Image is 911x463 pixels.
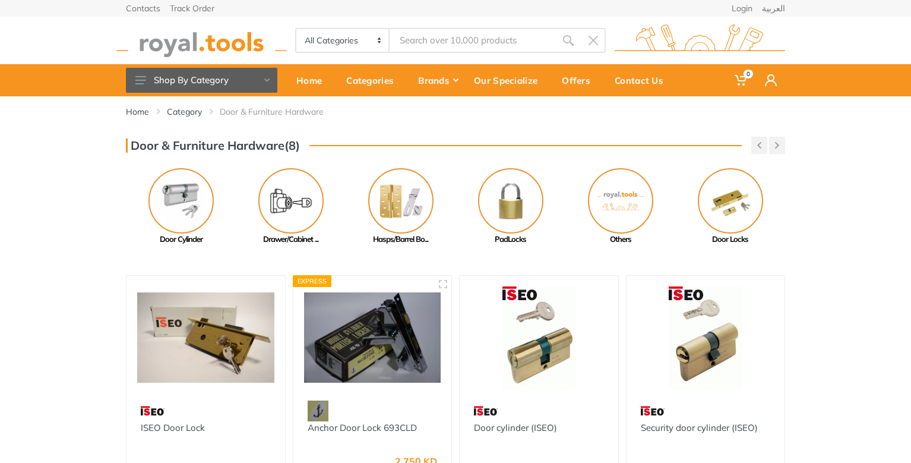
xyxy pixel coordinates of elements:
[304,286,441,389] img: Royal Tools - Anchor Door Lock 693CLD
[565,168,675,245] a: Others
[565,234,675,245] div: Others
[675,234,785,245] div: Door Locks
[346,168,455,245] a: Hasps/Barrel Bo...
[732,4,752,12] a: Login
[126,234,236,245] div: Door Cylinder
[126,106,785,118] nav: breadcrumb
[126,4,160,12] a: Contacts
[141,401,165,421] img: 6.webp
[606,68,679,93] div: Contact Us
[170,4,214,12] a: Track Order
[338,68,410,93] div: Categories
[390,28,556,53] input: Site search
[641,422,758,433] a: Security door cylinder (ISEO)
[338,64,410,96] a: Categories
[308,401,328,421] img: 19.webp
[615,24,785,57] img: royal.tools Logo
[698,168,763,234] img: Royal - Door Locks
[588,168,653,234] img: No Image
[126,68,277,93] button: Shop By Category
[148,168,214,234] img: Royal - Door Cylinder
[293,275,332,287] div: Express
[236,168,346,245] a: Drawer/Cabinet ...
[744,70,753,78] span: 0
[466,64,553,96] a: Our Specialize
[606,64,679,96] a: Contact Us
[553,64,606,96] a: Offers
[137,286,274,389] img: Royal Tools - ISEO Door Lock
[258,168,324,234] img: Royal - Drawer/Cabinet Locks
[167,106,202,118] a: Category
[474,401,498,421] img: 6.webp
[762,4,785,12] a: العربية
[474,422,557,433] a: Door cylinder (ISEO)
[455,234,565,245] div: PadLocks
[296,29,390,52] select: Category
[637,286,774,389] img: Royal Tools - Security door cylinder (ISEO)
[410,68,466,93] div: Brands
[236,234,346,245] div: Drawer/Cabinet ...
[288,68,338,93] div: Home
[126,106,149,118] a: Home
[116,24,287,57] img: royal.tools Logo
[368,168,434,234] img: Royal - Hasps/Barrel Bolts
[470,286,608,389] img: Royal Tools - Door cylinder (ISEO)
[466,68,553,93] div: Our Specialize
[126,138,300,153] h3: Door & Furniture Hardware(8)
[675,168,785,245] a: Door Locks
[308,422,417,433] a: Anchor Door Lock 693CLD
[220,106,341,118] li: Door & Furniture Hardware
[641,401,665,421] img: 6.webp
[478,168,543,234] img: Royal - PadLocks
[455,168,565,245] a: PadLocks
[553,68,606,93] div: Offers
[346,234,455,245] div: Hasps/Barrel Bo...
[288,64,338,96] a: Home
[141,422,205,433] a: ISEO Door Lock
[126,168,236,245] a: Door Cylinder
[726,64,757,96] a: 0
